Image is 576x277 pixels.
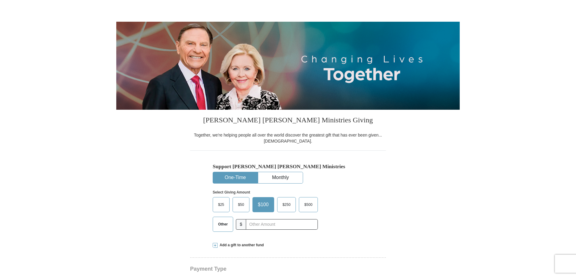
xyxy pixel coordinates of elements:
span: $50 [235,200,247,209]
h3: [PERSON_NAME] [PERSON_NAME] Ministries Giving [190,110,386,132]
span: $250 [280,200,294,209]
span: Other [215,220,231,229]
span: $25 [215,200,227,209]
span: $100 [255,200,272,209]
input: Other Amount [246,219,318,230]
h5: Support [PERSON_NAME] [PERSON_NAME] Ministries [213,163,363,170]
button: One-Time [213,172,258,183]
span: $500 [301,200,315,209]
strong: Select Giving Amount [213,190,250,194]
button: Monthly [258,172,303,183]
div: Together, we're helping people all over the world discover the greatest gift that has ever been g... [190,132,386,144]
span: $ [236,219,246,230]
h4: Payment Type [190,266,386,271]
span: Add a gift to another fund [218,243,264,248]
